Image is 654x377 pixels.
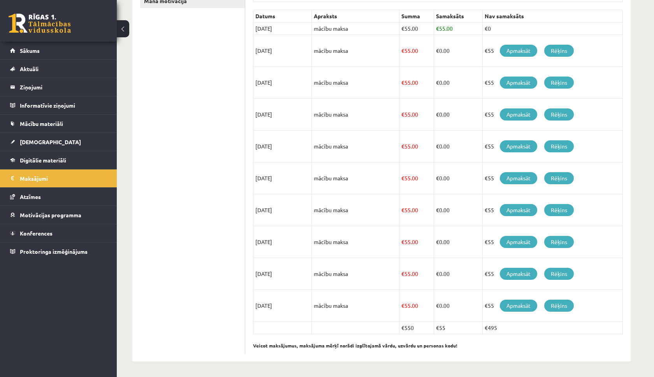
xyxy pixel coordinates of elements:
[253,194,312,226] td: [DATE]
[312,131,399,162] td: mācību maksa
[482,67,622,99] td: €55
[401,270,404,277] span: €
[434,23,482,35] td: 55.00
[434,194,482,226] td: 0.00
[10,133,107,151] a: [DEMOGRAPHIC_DATA]
[9,14,71,33] a: Rīgas 1. Tālmācības vidusskola
[500,172,537,184] a: Apmaksāt
[253,342,457,349] b: Veicot maksājumus, maksājuma mērķī norādi izglītojamā vārdu, uzvārdu un personas kodu!
[500,204,537,216] a: Apmaksāt
[544,268,574,280] a: Rēķins
[482,162,622,194] td: €55
[399,99,434,131] td: 55.00
[20,193,41,200] span: Atzīmes
[253,226,312,258] td: [DATE]
[482,23,622,35] td: €0
[312,23,399,35] td: mācību maksa
[544,300,574,312] a: Rēķins
[399,67,434,99] td: 55.00
[544,204,574,216] a: Rēķins
[253,23,312,35] td: [DATE]
[20,96,107,114] legend: Informatīvie ziņojumi
[20,47,40,54] span: Sākums
[482,131,622,162] td: €55
[544,108,574,120] a: Rēķins
[253,290,312,322] td: [DATE]
[434,67,482,99] td: 0.00
[436,25,439,32] span: €
[436,302,439,309] span: €
[20,157,66,164] span: Digitālie materiāli
[399,10,434,23] th: Summa
[10,42,107,59] a: Sākums
[10,60,107,78] a: Aktuāli
[10,169,107,187] a: Maksājumi
[312,258,399,290] td: mācību maksa
[401,206,404,213] span: €
[312,99,399,131] td: mācību maksa
[401,302,404,309] span: €
[434,322,482,334] td: €55
[253,10,312,23] th: Datums
[253,258,312,290] td: [DATE]
[500,300,537,312] a: Apmaksāt
[500,236,537,248] a: Apmaksāt
[20,138,81,145] span: [DEMOGRAPHIC_DATA]
[500,77,537,89] a: Apmaksāt
[500,140,537,152] a: Apmaksāt
[253,99,312,131] td: [DATE]
[312,226,399,258] td: mācību maksa
[20,211,81,218] span: Motivācijas programma
[312,162,399,194] td: mācību maksa
[401,238,404,245] span: €
[434,10,482,23] th: Samaksāts
[20,120,63,127] span: Mācību materiāli
[544,77,574,89] a: Rēķins
[500,268,537,280] a: Apmaksāt
[401,111,404,118] span: €
[436,270,439,277] span: €
[500,45,537,57] a: Apmaksāt
[500,108,537,120] a: Apmaksāt
[253,67,312,99] td: [DATE]
[253,131,312,162] td: [DATE]
[312,194,399,226] td: mācību maksa
[436,111,439,118] span: €
[399,226,434,258] td: 55.00
[10,115,107,133] a: Mācību materiāli
[401,25,404,32] span: €
[482,322,622,334] td: €495
[312,10,399,23] th: Apraksts
[434,290,482,322] td: 0.00
[544,172,574,184] a: Rēķins
[401,143,404,150] span: €
[401,47,404,54] span: €
[436,175,439,182] span: €
[399,35,434,67] td: 55.00
[482,35,622,67] td: €55
[544,45,574,57] a: Rēķins
[434,162,482,194] td: 0.00
[401,175,404,182] span: €
[482,194,622,226] td: €55
[312,67,399,99] td: mācību maksa
[436,206,439,213] span: €
[401,79,404,86] span: €
[399,194,434,226] td: 55.00
[20,248,88,255] span: Proktoringa izmēģinājums
[253,35,312,67] td: [DATE]
[482,290,622,322] td: €55
[434,35,482,67] td: 0.00
[399,258,434,290] td: 55.00
[399,162,434,194] td: 55.00
[544,236,574,248] a: Rēķins
[10,151,107,169] a: Digitālie materiāli
[482,10,622,23] th: Nav samaksāts
[436,47,439,54] span: €
[436,143,439,150] span: €
[434,226,482,258] td: 0.00
[482,99,622,131] td: €55
[20,230,53,237] span: Konferences
[399,23,434,35] td: 55.00
[482,258,622,290] td: €55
